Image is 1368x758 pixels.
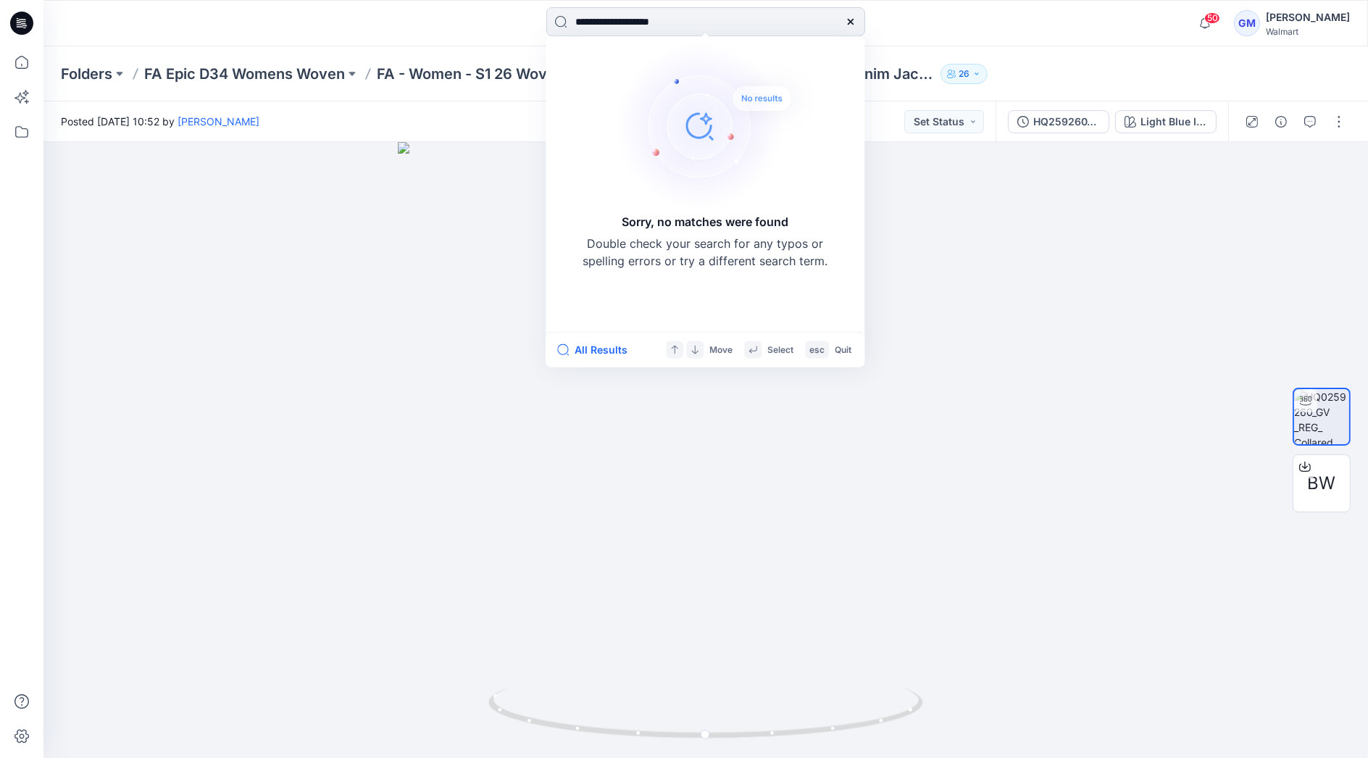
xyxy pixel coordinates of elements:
a: FA - Women - S1 26 Woven Board [377,64,609,84]
p: Double check your search for any typos or spelling errors or try a different search term. [582,235,828,270]
span: 50 [1204,12,1220,24]
button: All Results [557,341,637,359]
span: Posted [DATE] 10:52 by [61,114,259,129]
h5: Sorry, no matches were found [622,213,788,230]
button: Details [1269,110,1293,133]
div: HQ259260_GV_REG_Collared Denim Jacket [1033,114,1100,130]
a: FA Epic D34 Womens Woven [144,64,345,84]
p: Quit [835,342,851,357]
p: Select [767,342,793,357]
span: BW [1308,470,1336,496]
img: Sorry, no matches were found [615,39,818,213]
div: GM [1234,10,1260,36]
img: HQ0259260_GV _REG_ Collared Denim Jacket [1294,389,1349,444]
p: Move [709,342,733,357]
div: Light Blue Indigo Stripe [1140,114,1207,130]
button: HQ259260_GV_REG_Collared Denim Jacket [1008,110,1109,133]
button: Light Blue Indigo Stripe [1115,110,1217,133]
a: [PERSON_NAME] [178,115,259,128]
div: Walmart [1266,26,1350,37]
button: 26 [940,64,988,84]
a: Folders [61,64,112,84]
p: 26 [959,66,969,82]
div: [PERSON_NAME] [1266,9,1350,26]
p: esc [809,342,825,357]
